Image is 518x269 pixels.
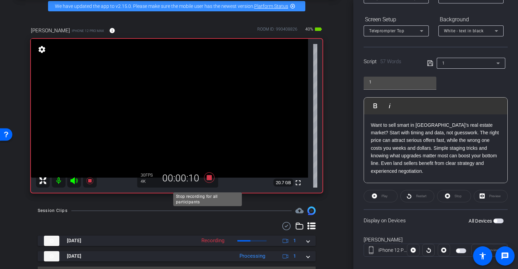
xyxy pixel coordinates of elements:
[44,236,59,246] img: thumb-nail
[378,247,407,254] div: iPhone 12 Pro Max
[273,179,293,187] span: 20.7 GB
[67,253,81,260] span: [DATE]
[236,252,269,260] div: Processing
[307,206,316,215] img: Session clips
[501,252,509,260] mat-icon: message
[314,25,322,33] mat-icon: battery_std
[141,172,158,178] div: 30
[295,206,304,215] mat-icon: cloud_upload
[198,237,228,245] div: Recording
[479,252,487,260] mat-icon: accessibility
[294,179,302,187] mat-icon: fullscreen
[109,27,115,34] mat-icon: info
[364,58,417,66] div: Script
[173,192,242,206] div: Stop recording for all participants
[72,28,104,33] span: iPhone 12 Pro Max
[158,172,204,184] div: 00:00:10
[364,236,508,244] div: [PERSON_NAME]
[37,45,47,54] mat-icon: settings
[31,27,70,34] span: [PERSON_NAME]
[442,61,445,66] span: 1
[141,179,158,184] div: 4K
[469,217,493,224] label: All Devices
[38,207,68,214] div: Session Clips
[295,206,304,215] span: Destinations for your clips
[290,3,295,9] mat-icon: highlight_off
[254,3,288,9] a: Platform Status
[257,26,297,36] div: ROOM ID: 990408826
[38,236,316,246] mat-expansion-panel-header: thumb-nail[DATE]Recording1
[364,209,508,232] div: Display on Devices
[38,251,316,261] mat-expansion-panel-header: thumb-nail[DATE]Processing1
[364,14,429,25] div: Screen Setup
[44,251,59,261] img: thumb-nail
[380,58,401,65] span: 57 Words
[293,253,296,260] span: 1
[369,78,431,86] input: Title
[444,29,484,33] span: White - text in black
[67,237,81,244] span: [DATE]
[293,237,296,244] span: 1
[371,121,501,175] p: Want to sell smart in [GEOGRAPHIC_DATA]’s real estate market? Start with timing and data, not gue...
[48,1,305,11] div: We have updated the app to v2.15.0. Please make sure the mobile user has the newest version.
[304,24,314,35] span: 40%
[438,14,504,25] div: Background
[145,173,153,178] span: FPS
[369,29,404,33] span: Teleprompter Top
